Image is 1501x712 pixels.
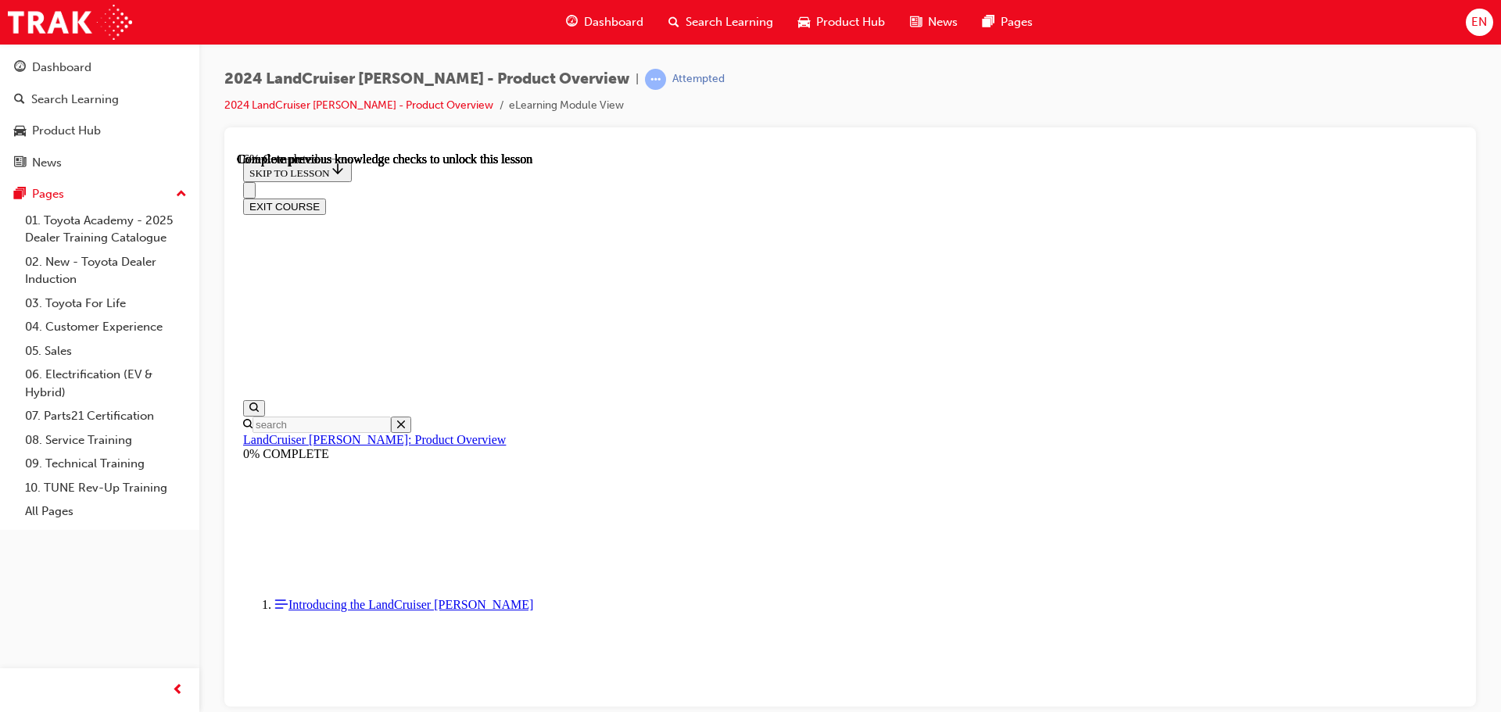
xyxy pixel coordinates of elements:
[566,13,578,32] span: guage-icon
[6,6,115,30] button: SKIP TO LESSON
[16,264,154,281] input: Search
[14,188,26,202] span: pages-icon
[970,6,1045,38] a: pages-iconPages
[553,6,656,38] a: guage-iconDashboard
[8,5,132,40] img: Trak
[897,6,970,38] a: news-iconNews
[786,6,897,38] a: car-iconProduct Hub
[798,13,810,32] span: car-icon
[636,70,639,88] span: |
[6,46,89,63] button: EXIT COURSE
[19,404,193,428] a: 07. Parts21 Certification
[19,315,193,339] a: 04. Customer Experience
[6,148,193,177] a: News
[19,292,193,316] a: 03. Toyota For Life
[6,281,269,294] a: LandCruiser [PERSON_NAME]: Product Overview
[686,13,773,31] span: Search Learning
[6,295,1220,309] div: 0% COMPLETE
[14,61,26,75] span: guage-icon
[584,13,643,31] span: Dashboard
[154,264,174,281] button: Close search menu
[176,184,187,205] span: up-icon
[19,428,193,453] a: 08. Service Training
[19,452,193,476] a: 09. Technical Training
[32,154,62,172] div: News
[6,85,193,114] a: Search Learning
[6,180,193,209] button: Pages
[6,248,28,264] button: Open search menu
[656,6,786,38] a: search-iconSearch Learning
[32,185,64,203] div: Pages
[19,363,193,404] a: 06. Electrification (EV & Hybrid)
[645,69,666,90] span: learningRecordVerb_ATTEMPT-icon
[928,13,958,31] span: News
[6,53,193,82] a: Dashboard
[509,97,624,115] li: eLearning Module View
[19,476,193,500] a: 10. TUNE Rev-Up Training
[19,250,193,292] a: 02. New - Toyota Dealer Induction
[816,13,885,31] span: Product Hub
[1001,13,1033,31] span: Pages
[910,13,922,32] span: news-icon
[6,30,19,46] button: Close navigation menu
[224,98,493,112] a: 2024 LandCruiser [PERSON_NAME] - Product Overview
[19,339,193,363] a: 05. Sales
[14,93,25,107] span: search-icon
[1466,9,1493,36] button: EN
[32,59,91,77] div: Dashboard
[6,116,193,145] a: Product Hub
[13,15,109,27] span: SKIP TO LESSON
[14,124,26,138] span: car-icon
[19,209,193,250] a: 01. Toyota Academy - 2025 Dealer Training Catalogue
[672,72,725,87] div: Attempted
[224,70,629,88] span: 2024 LandCruiser [PERSON_NAME] - Product Overview
[19,499,193,524] a: All Pages
[6,50,193,180] button: DashboardSearch LearningProduct HubNews
[668,13,679,32] span: search-icon
[31,91,119,109] div: Search Learning
[983,13,994,32] span: pages-icon
[1471,13,1487,31] span: EN
[14,156,26,170] span: news-icon
[172,681,184,700] span: prev-icon
[32,122,101,140] div: Product Hub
